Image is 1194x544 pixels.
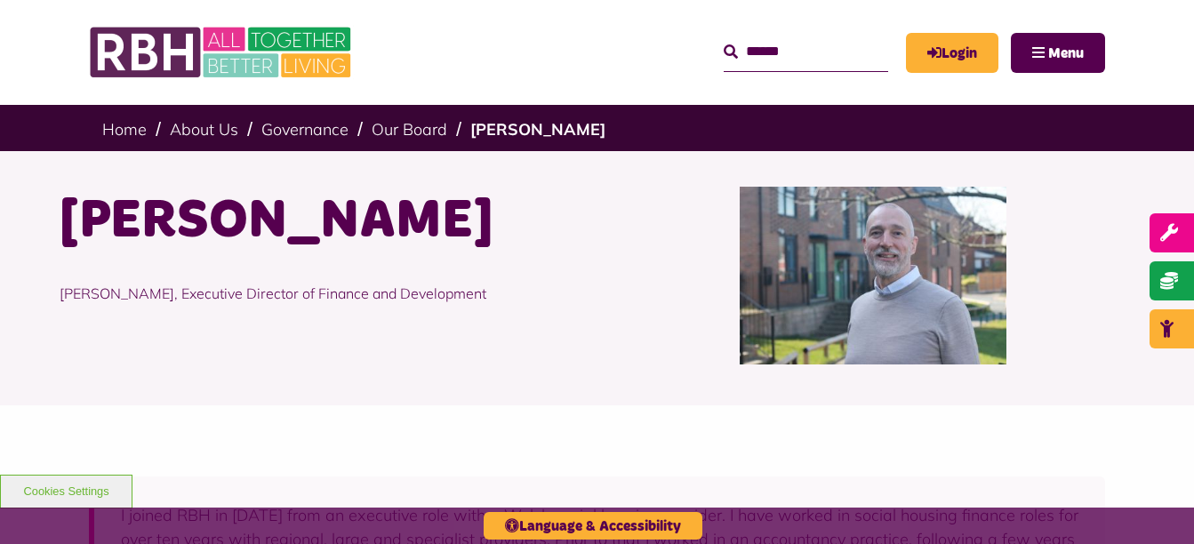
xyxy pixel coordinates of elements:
img: Simon Mellor [740,187,1006,364]
span: Menu [1048,46,1084,60]
a: [PERSON_NAME] [470,119,605,140]
button: Language & Accessibility [484,512,702,540]
button: Navigation [1011,33,1105,73]
a: Governance [261,119,349,140]
iframe: Netcall Web Assistant for live chat [1114,464,1194,544]
p: [PERSON_NAME], Executive Director of Finance and Development [60,256,584,331]
a: Our Board [372,119,447,140]
a: Home [102,119,147,140]
h1: [PERSON_NAME] [60,187,584,256]
a: About Us [170,119,238,140]
a: MyRBH [906,33,998,73]
img: RBH [89,18,356,87]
